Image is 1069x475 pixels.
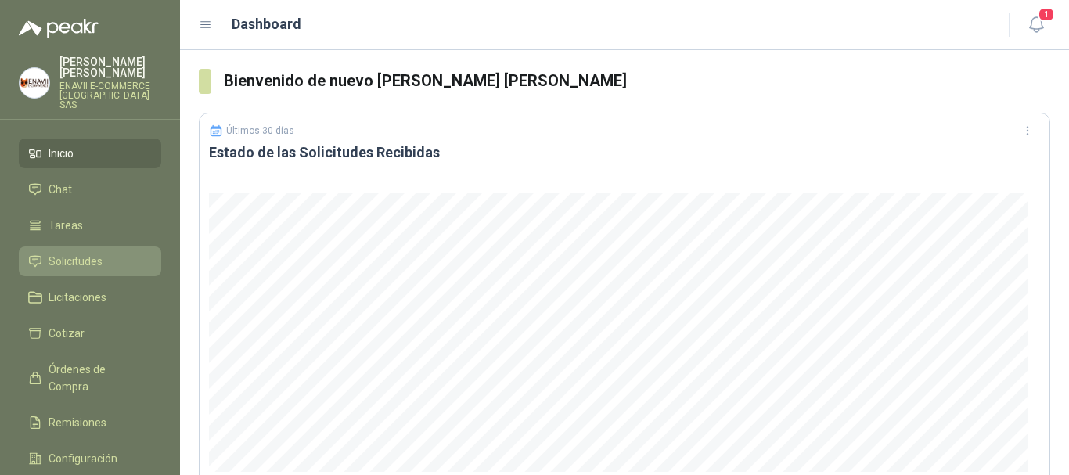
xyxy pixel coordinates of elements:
[20,68,49,98] img: Company Logo
[49,145,74,162] span: Inicio
[49,217,83,234] span: Tareas
[19,175,161,204] a: Chat
[19,354,161,401] a: Órdenes de Compra
[19,282,161,312] a: Licitaciones
[209,143,1040,162] h3: Estado de las Solicitudes Recibidas
[49,181,72,198] span: Chat
[1038,7,1055,22] span: 1
[49,450,117,467] span: Configuración
[49,253,103,270] span: Solicitudes
[19,318,161,348] a: Cotizar
[19,139,161,168] a: Inicio
[19,408,161,437] a: Remisiones
[49,325,85,342] span: Cotizar
[226,125,294,136] p: Últimos 30 días
[59,81,161,110] p: ENAVII E-COMMERCE [GEOGRAPHIC_DATA] SAS
[224,69,1050,93] h3: Bienvenido de nuevo [PERSON_NAME] [PERSON_NAME]
[49,414,106,431] span: Remisiones
[19,19,99,38] img: Logo peakr
[19,246,161,276] a: Solicitudes
[49,289,106,306] span: Licitaciones
[19,444,161,473] a: Configuración
[232,13,301,35] h1: Dashboard
[19,211,161,240] a: Tareas
[49,361,146,395] span: Órdenes de Compra
[59,56,161,78] p: [PERSON_NAME] [PERSON_NAME]
[1022,11,1050,39] button: 1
